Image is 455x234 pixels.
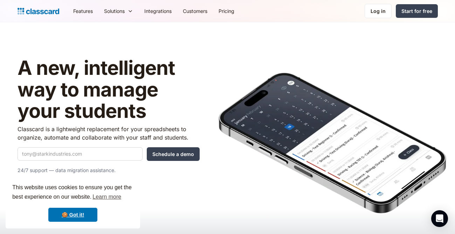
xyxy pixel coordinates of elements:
a: Start for free [396,4,438,18]
div: Log in [371,7,386,15]
div: Solutions [98,3,139,19]
a: Logo [18,6,59,16]
div: cookieconsent [6,177,140,228]
p: 24/7 support — data migration assistance. [18,166,200,175]
div: Start for free [401,7,432,15]
span: This website uses cookies to ensure you get the best experience on our website. [12,183,133,202]
form: Quick Demo Form [18,147,200,161]
input: tony@starkindustries.com [18,147,143,161]
a: Customers [177,3,213,19]
a: Features [68,3,98,19]
h1: A new, intelligent way to manage your students [18,57,200,122]
div: Open Intercom Messenger [431,210,448,227]
input: Schedule a demo [147,147,200,161]
a: Pricing [213,3,240,19]
a: Integrations [139,3,177,19]
a: dismiss cookie message [48,208,97,222]
div: Solutions [104,7,125,15]
a: learn more about cookies [91,192,122,202]
p: Classcard is a lightweight replacement for your spreadsheets to organize, automate and collaborat... [18,125,200,142]
a: Log in [365,4,392,18]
